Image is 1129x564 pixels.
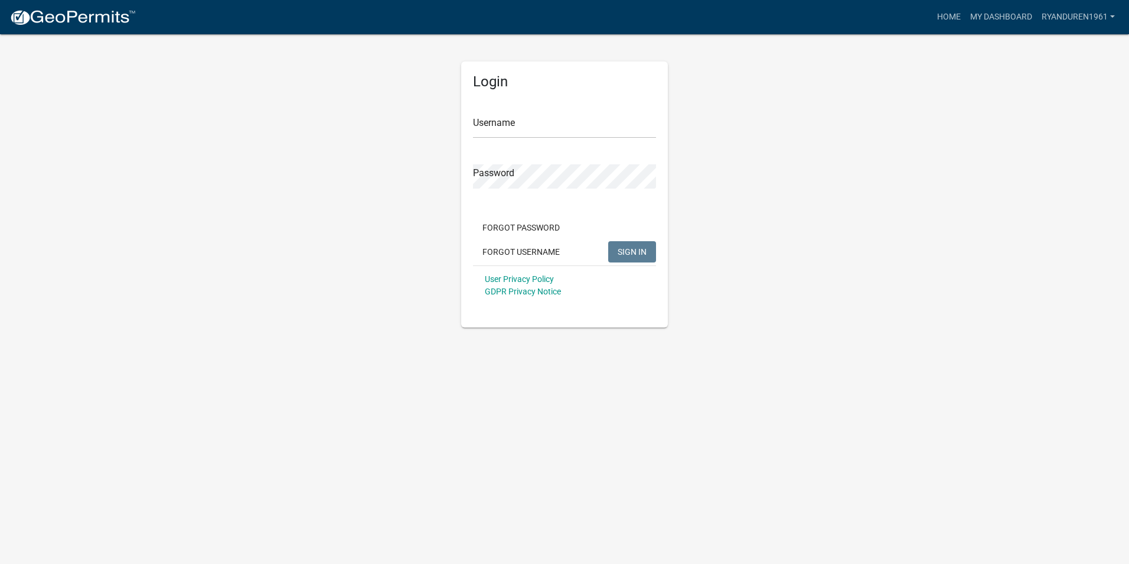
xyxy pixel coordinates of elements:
a: User Privacy Policy [485,274,554,284]
h5: Login [473,73,656,90]
a: GDPR Privacy Notice [485,287,561,296]
button: Forgot Username [473,241,569,262]
a: ryanduren1961 [1037,6,1120,28]
span: SIGN IN [618,247,647,256]
a: Home [932,6,965,28]
button: SIGN IN [608,241,656,262]
a: My Dashboard [965,6,1037,28]
button: Forgot Password [473,217,569,238]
